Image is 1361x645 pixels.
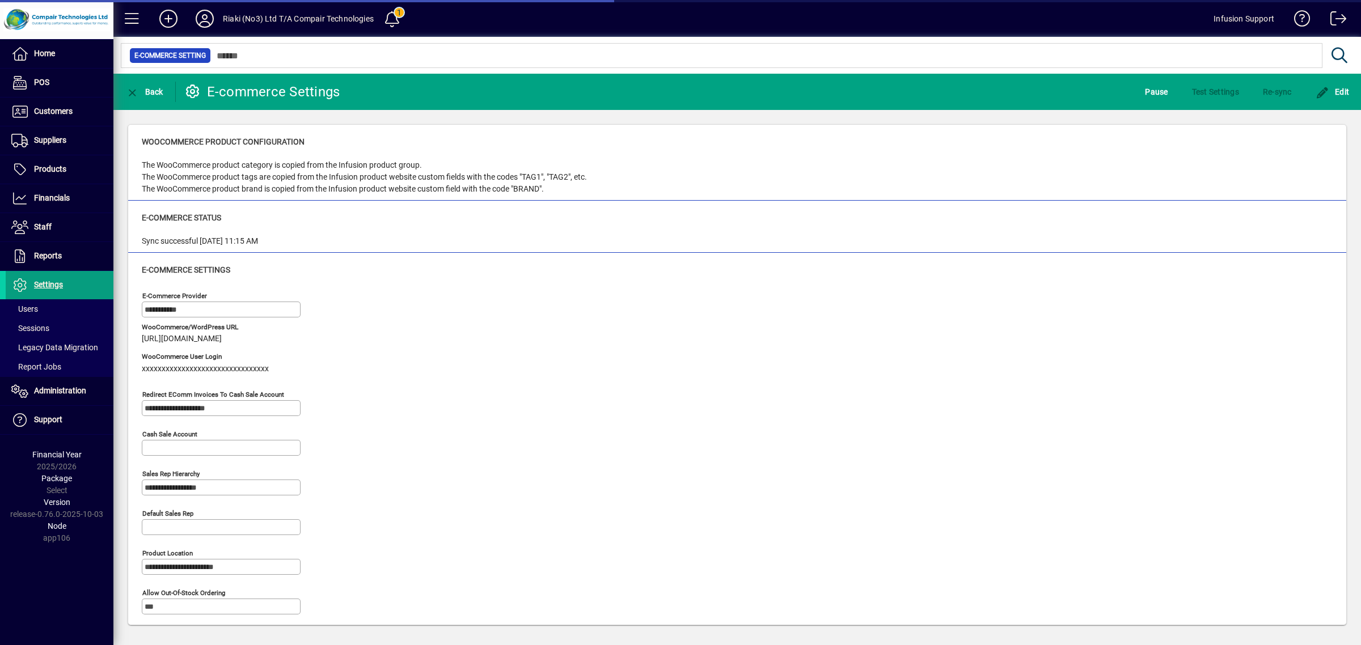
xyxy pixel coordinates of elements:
[34,280,63,289] span: Settings
[1145,83,1168,101] span: Pause
[6,184,113,213] a: Financials
[134,50,206,61] span: E-commerce Setting
[6,97,113,126] a: Customers
[1316,87,1350,96] span: Edit
[113,82,176,102] app-page-header-button: Back
[6,406,113,434] a: Support
[34,415,62,424] span: Support
[6,155,113,184] a: Products
[142,159,587,195] div: The WooCommerce product category is copied from the Infusion product group. The WooCommerce produ...
[34,78,49,87] span: POS
[142,235,258,247] div: Sync successful [DATE] 11:15 AM
[34,251,62,260] span: Reports
[1214,10,1274,28] div: Infusion Support
[48,521,66,531] span: Node
[142,549,193,557] mat-label: Product location
[6,357,113,376] a: Report Jobs
[142,470,200,478] mat-label: Sales Rep Hierarchy
[142,213,221,222] span: E-commerce Status
[34,135,66,145] span: Suppliers
[1286,2,1311,39] a: Knowledge Base
[6,69,113,97] a: POS
[223,10,374,28] div: Riaki (No3) Ltd T/A Compair Technologies
[32,450,82,459] span: Financial Year
[6,377,113,405] a: Administration
[184,83,340,101] div: E-commerce Settings
[1263,83,1292,101] span: Re-sync
[142,353,269,360] span: WooCommerce User Login
[6,299,113,319] a: Users
[187,9,223,29] button: Profile
[142,265,230,274] span: E-commerce Settings
[34,386,86,395] span: Administration
[34,222,52,231] span: Staff
[34,107,73,116] span: Customers
[34,164,66,173] span: Products
[142,364,269,374] span: xxxxxxxxxxxxxxxxxxxxxxxxxxxxxxxx
[6,319,113,338] a: Sessions
[34,193,70,202] span: Financials
[6,338,113,357] a: Legacy Data Migration
[41,474,72,483] span: Package
[142,334,222,343] span: [URL][DOMAIN_NAME]
[122,82,166,102] button: Back
[6,242,113,270] a: Reports
[142,391,284,398] mat-label: Redirect eComm Invoices to Cash Sale Account
[1142,82,1170,102] button: Pause
[11,304,38,313] span: Users
[6,126,113,155] a: Suppliers
[125,87,163,96] span: Back
[11,343,98,352] span: Legacy Data Migration
[1313,82,1352,102] button: Edit
[142,430,197,438] mat-label: Cash sale account
[142,292,207,300] mat-label: E-commerce Provider
[6,213,113,241] a: Staff
[1260,82,1295,102] button: Re-sync
[142,589,225,597] mat-label: Allow out-of-stock ordering
[6,40,113,68] a: Home
[11,324,49,333] span: Sessions
[142,137,305,146] span: WooCommerce product configuration
[150,9,187,29] button: Add
[11,362,61,371] span: Report Jobs
[34,49,55,58] span: Home
[44,498,70,507] span: Version
[1322,2,1347,39] a: Logout
[142,510,193,517] mat-label: Default sales rep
